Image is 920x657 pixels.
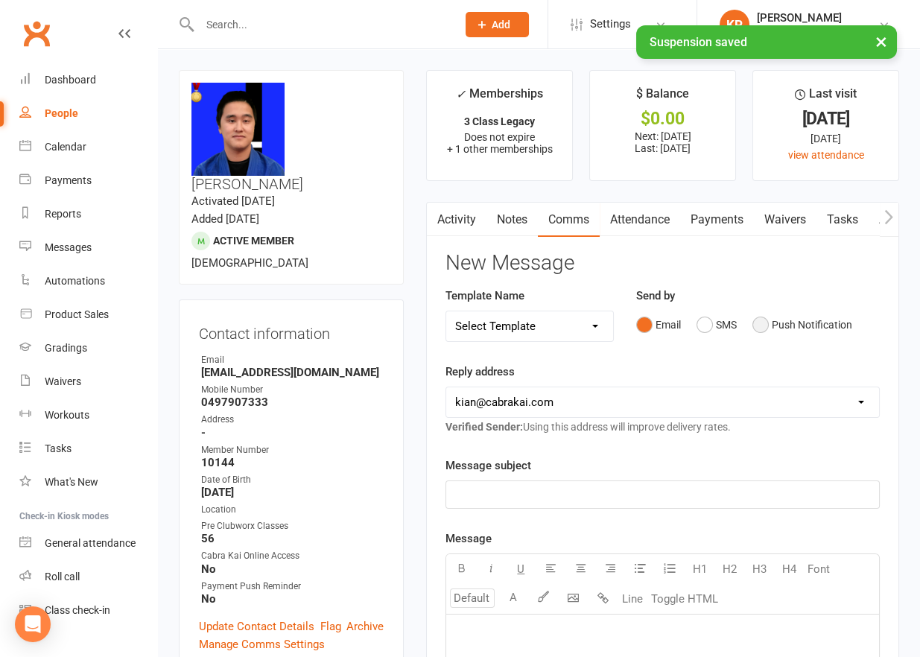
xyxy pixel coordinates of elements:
a: view attendance [788,149,864,161]
a: Messages [19,231,157,264]
label: Message [445,530,492,547]
div: [PERSON_NAME] [757,11,848,25]
h3: Contact information [199,320,384,342]
button: H2 [714,554,744,584]
strong: No [201,562,384,576]
div: Pre Clubworx Classes [201,519,384,533]
strong: 0497907333 [201,396,384,409]
a: Manage Comms Settings [199,635,325,653]
a: Gradings [19,331,157,365]
a: Payments [19,164,157,197]
div: Class check-in [45,604,110,616]
a: Calendar [19,130,157,164]
div: $ Balance [636,84,689,111]
strong: Verified Sender: [445,421,523,433]
div: Reports [45,208,81,220]
div: Dashboard [45,74,96,86]
div: Cabra Kai Online Access [201,549,384,563]
time: Activated [DATE] [191,194,275,208]
button: Font [804,554,834,584]
div: KP [720,10,749,39]
a: Automations [19,264,157,298]
a: Waivers [19,365,157,399]
span: Add [492,19,510,31]
strong: 56 [201,532,384,545]
input: Default [450,588,495,608]
time: Added [DATE] [191,212,259,226]
div: Automations [45,275,105,287]
button: Line [618,584,647,614]
div: Last visit [795,84,857,111]
a: Attendance [600,203,680,237]
label: Template Name [445,287,524,305]
a: Clubworx [18,15,55,52]
strong: 10144 [201,456,384,469]
div: Location [201,503,384,517]
a: Product Sales [19,298,157,331]
div: Payment Push Reminder [201,580,384,594]
button: Push Notification [752,311,852,339]
a: Notes [486,203,538,237]
div: What's New [45,476,98,488]
label: Message subject [445,457,531,475]
button: SMS [697,311,737,339]
div: Member Number [201,443,384,457]
div: Gradings [45,342,87,354]
button: Email [636,311,681,339]
button: H4 [774,554,804,584]
span: Using this address will improve delivery rates. [445,421,731,433]
h3: [PERSON_NAME] [191,83,391,192]
div: Workouts [45,409,89,421]
a: People [19,97,157,130]
div: Waivers [45,375,81,387]
div: Suspension saved [636,25,897,59]
button: U [506,554,536,584]
label: Reply address [445,363,515,381]
div: [DATE] [767,130,885,147]
a: Dashboard [19,63,157,97]
button: H1 [685,554,714,584]
button: × [868,25,895,57]
div: Date of Birth [201,473,384,487]
div: People [45,107,78,119]
button: Toggle HTML [647,584,722,614]
a: Reports [19,197,157,231]
span: Active member [213,235,294,247]
a: Tasks [816,203,869,237]
span: U [517,562,524,576]
a: Waivers [754,203,816,237]
div: Messages [45,241,92,253]
div: Email [201,353,384,367]
a: What's New [19,466,157,499]
button: Add [466,12,529,37]
div: Address [201,413,384,427]
input: Search... [195,14,446,35]
button: A [498,584,528,614]
button: H3 [744,554,774,584]
div: Memberships [456,84,543,112]
a: Flag [320,618,341,635]
a: General attendance kiosk mode [19,527,157,560]
div: Roll call [45,571,80,583]
i: ✓ [456,87,466,101]
div: $0.00 [603,111,722,127]
span: Does not expire [464,131,535,143]
strong: No [201,592,384,606]
div: Open Intercom Messenger [15,606,51,642]
span: [DEMOGRAPHIC_DATA] [191,256,308,270]
div: Tasks [45,442,72,454]
span: Settings [590,7,631,41]
div: General attendance [45,537,136,549]
div: Cabra Kai Academy [757,25,848,38]
a: Roll call [19,560,157,594]
a: Tasks [19,432,157,466]
div: Payments [45,174,92,186]
strong: - [201,426,384,439]
div: Product Sales [45,308,109,320]
label: Send by [636,287,675,305]
div: Calendar [45,141,86,153]
strong: 3 Class Legacy [464,115,535,127]
a: Payments [680,203,754,237]
img: image1746676355.png [191,83,285,176]
strong: [DATE] [201,486,384,499]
